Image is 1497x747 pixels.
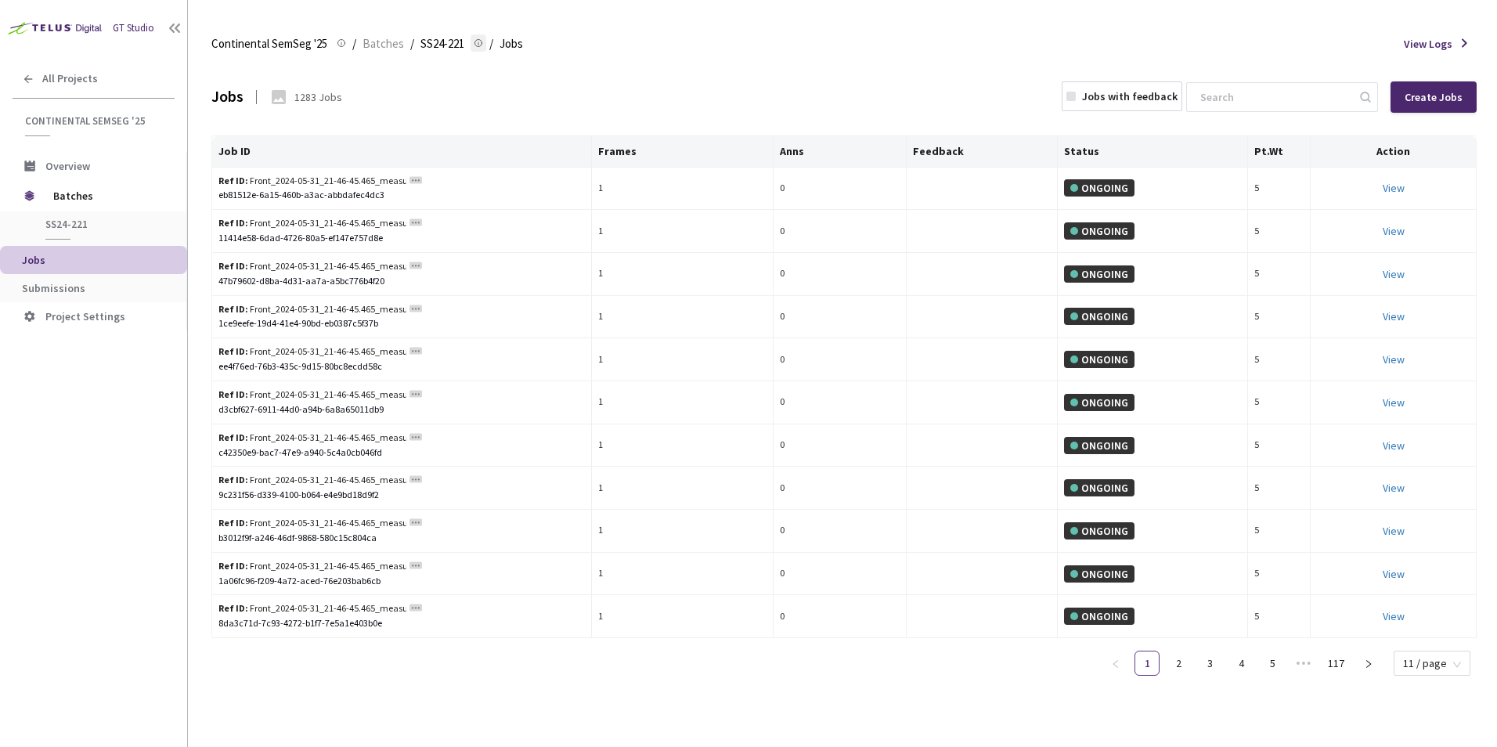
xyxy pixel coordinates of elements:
td: 1 [592,595,774,638]
div: ONGOING [1064,565,1134,583]
li: Previous Page [1103,651,1128,676]
div: 1ce9eefe-19d4-41e4-90bd-eb0387c5f37b [218,316,585,331]
b: Ref ID: [218,303,248,315]
td: 1 [592,253,774,296]
th: Action [1311,136,1477,168]
li: 3 [1197,651,1222,676]
td: 5 [1248,168,1311,211]
td: 0 [774,168,906,211]
div: Page Size [1394,651,1470,669]
span: left [1111,659,1120,669]
th: Status [1058,136,1247,168]
span: SS24-221 [45,218,161,231]
div: 47b79602-d8ba-4d31-aa7a-a5bc776b4f20 [218,274,585,289]
div: ONGOING [1064,179,1134,197]
div: b3012f9f-a246-46df-9868-580c15c804ca [218,531,585,546]
a: View [1383,395,1405,410]
a: 1 [1135,651,1159,675]
td: 0 [774,296,906,339]
span: Submissions [22,281,85,295]
div: Front_2024-05-31_21-46-45.465_measurement_SR_TLR_PVS_1717159605494511.png [218,174,406,189]
th: Anns [774,136,906,168]
span: ••• [1291,651,1316,676]
b: Ref ID: [218,431,248,443]
div: Front_2024-05-31_21-46-45.465_measurement_SR_TLR_PVS_1717159637505021.png [218,559,406,574]
td: 5 [1248,381,1311,424]
a: Batches [359,34,407,52]
span: Batches [53,180,161,211]
div: Front_2024-05-31_21-46-45.465_measurement_SR_TLR_PVS_1717159607498548.png [218,216,406,231]
div: Front_2024-05-31_21-46-45.465_measurement_SR_TLR_PVS_1717159609503224.png [218,259,406,274]
span: Continental SemSeg '25 [25,114,165,128]
li: 4 [1228,651,1254,676]
div: ONGOING [1064,351,1134,368]
div: 8da3c71d-7c93-4272-b1f7-7e5a1e403b0e [218,616,585,631]
span: View Logs [1404,36,1452,52]
div: Create Jobs [1405,91,1463,103]
td: 5 [1248,253,1311,296]
td: 5 [1248,510,1311,553]
b: Ref ID: [218,517,248,529]
a: View [1383,267,1405,281]
li: / [352,34,356,53]
div: 9c231f56-d339-4100-b064-e4e9bd18d9f2 [218,488,585,503]
button: right [1356,651,1381,676]
a: 117 [1323,651,1349,675]
div: Jobs with feedback [1082,88,1178,104]
div: ONGOING [1064,437,1134,454]
b: Ref ID: [218,345,248,357]
div: GT Studio [113,21,154,36]
div: ONGOING [1064,522,1134,539]
span: Jobs [500,34,523,53]
span: right [1364,659,1373,669]
span: Continental SemSeg '25 [211,34,327,53]
li: 5 [1260,651,1285,676]
div: c42350e9-bac7-47e9-a940-5c4a0cb046fd [218,446,585,460]
div: ONGOING [1064,608,1134,625]
div: d3cbf627-6911-44d0-a94b-6a8a65011db9 [218,402,585,417]
th: Pt.Wt [1248,136,1311,168]
li: Next Page [1356,651,1381,676]
div: Front_2024-05-31_21-46-45.465_measurement_SR_TLR_PVS_1717159611505280.png [218,302,406,317]
td: 1 [592,553,774,596]
a: View [1383,438,1405,453]
td: 1 [592,424,774,467]
td: 1 [592,210,774,253]
div: Front_2024-05-31_21-46-45.465_measurement_SR_TLR_PVS_1717159621483004.png [218,388,406,402]
th: Feedback [907,136,1059,168]
span: Batches [363,34,404,53]
span: 11 / page [1403,651,1461,675]
li: / [410,34,414,53]
td: 5 [1248,467,1311,510]
div: ONGOING [1064,479,1134,496]
div: Front_2024-05-31_21-46-45.465_measurement_SR_TLR_PVS_1717159627492535.png [218,516,406,531]
span: Overview [45,159,90,173]
li: / [489,34,493,53]
div: ONGOING [1064,222,1134,240]
a: View [1383,224,1405,238]
div: ee4f76ed-76b3-435c-9d15-80bc8ecdd58c [218,359,585,374]
a: 4 [1229,651,1253,675]
b: Ref ID: [218,474,248,485]
div: Front_2024-05-31_21-46-45.465_measurement_SR_TLR_PVS_1717159625488472.png [218,473,406,488]
div: ONGOING [1064,394,1134,411]
a: 2 [1167,651,1190,675]
div: 1a06fc96-f209-4a72-aced-76e203bab6cb [218,574,585,589]
li: 1 [1134,651,1160,676]
span: Project Settings [45,309,125,323]
td: 0 [774,253,906,296]
a: 3 [1198,651,1221,675]
b: Ref ID: [218,602,248,614]
li: 117 [1322,651,1350,676]
span: All Projects [42,72,98,85]
li: 2 [1166,651,1191,676]
div: Front_2024-05-31_21-46-45.465_measurement_SR_TLR_PVS_1717159639508360.png [218,601,406,616]
td: 5 [1248,210,1311,253]
span: SS24-221 [420,34,464,53]
td: 1 [592,296,774,339]
td: 1 [592,338,774,381]
input: Search [1191,83,1358,111]
div: 1283 Jobs [294,89,342,105]
th: Job ID [212,136,592,168]
td: 0 [774,424,906,467]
